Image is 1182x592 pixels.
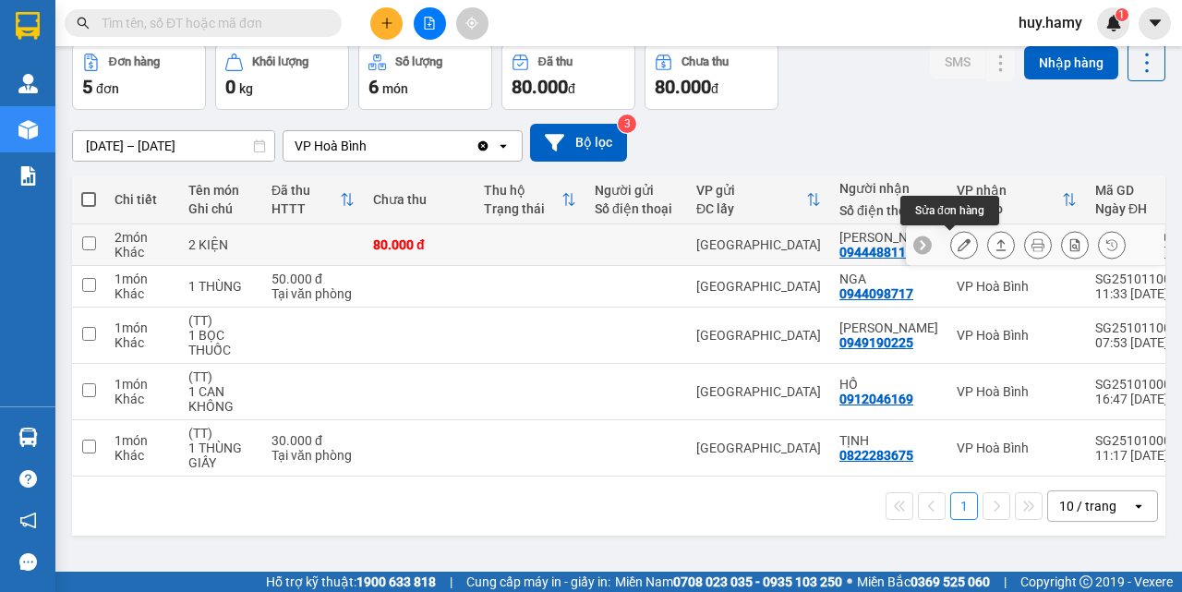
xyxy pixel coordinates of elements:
div: [GEOGRAPHIC_DATA] [696,384,821,399]
div: NGA [839,272,938,286]
img: warehouse-icon [18,74,38,93]
div: 50.000 đ [271,272,355,286]
span: notification [19,512,37,529]
div: Khối lượng [252,55,308,68]
div: Ngày ĐH [1095,201,1171,216]
span: đ [711,81,718,96]
div: VP Hoà Bình [957,279,1077,294]
button: Số lượng6món [358,43,492,110]
div: Khác [115,448,170,463]
span: file-add [423,17,436,30]
div: Khác [115,392,170,406]
span: đ [568,81,575,96]
div: Số lượng [395,55,442,68]
span: 5 [82,76,92,98]
span: phone [106,67,121,82]
strong: 0369 525 060 [911,574,990,589]
div: Chưa thu [373,192,465,207]
button: Đơn hàng5đơn [72,43,206,110]
button: Đã thu80.000đ [501,43,635,110]
img: solution-icon [18,166,38,186]
div: 0912046169 [839,392,913,406]
div: Khác [115,335,170,350]
b: GỬI : VP Hoà Bình [8,115,214,146]
span: 6 [368,76,379,98]
div: 1 món [115,377,170,392]
span: search [77,17,90,30]
div: ĐC lấy [696,201,806,216]
div: 1 BỌC THUỐC [188,328,253,357]
div: VP Hoà Bình [957,384,1077,399]
div: Đã thu [271,183,340,198]
div: 0944488113 [839,245,913,260]
div: ĐC giao [957,201,1062,216]
th: Toggle SortBy [475,175,585,224]
img: warehouse-icon [18,428,38,447]
div: Đơn hàng [109,55,160,68]
button: SMS [930,45,985,79]
div: VP gửi [696,183,806,198]
th: Toggle SortBy [947,175,1086,224]
th: Toggle SortBy [687,175,830,224]
div: Chi tiết [115,192,170,207]
span: aim [465,17,478,30]
div: [GEOGRAPHIC_DATA] [696,328,821,343]
div: 2 KIỆN [188,237,253,252]
button: Khối lượng0kg [215,43,349,110]
span: đơn [96,81,119,96]
span: question-circle [19,470,37,488]
span: 1 [1118,8,1125,21]
b: Nhà Xe Hà My [106,12,246,35]
div: 1 CAN KHÔNG [188,384,253,414]
div: 0949190225 [839,335,913,350]
span: message [19,553,37,571]
div: Khác [115,245,170,260]
div: (TT) [188,313,253,328]
div: [GEOGRAPHIC_DATA] [696,279,821,294]
div: VP Hoà Bình [957,441,1077,455]
li: 0946 508 595 [8,64,352,87]
div: 30.000 đ [271,433,355,448]
div: VP Hoà Bình [295,137,367,155]
div: Khác [115,286,170,301]
div: 1 món [115,272,170,286]
span: Cung cấp máy in - giấy in: [466,572,610,592]
div: 1 món [115,320,170,335]
button: aim [456,7,488,40]
span: copyright [1079,575,1092,588]
div: Người nhận [839,181,938,196]
li: 995 [PERSON_NAME] [8,41,352,64]
div: VP nhận [957,183,1062,198]
span: | [450,572,452,592]
span: Hỗ trợ kỹ thuật: [266,572,436,592]
span: huy.hamy [1004,11,1097,34]
div: Mã GD [1095,183,1171,198]
svg: open [1131,499,1146,513]
span: 0 [225,76,235,98]
div: Tên món [188,183,253,198]
span: plus [380,17,393,30]
div: 1 THÙNG [188,279,253,294]
button: Nhập hàng [1024,46,1118,79]
button: caret-down [1139,7,1171,40]
div: Tại văn phòng [271,286,355,301]
div: (TT) [188,426,253,441]
div: Số điện thoại [595,201,678,216]
span: Miền Bắc [857,572,990,592]
strong: 1900 633 818 [356,574,436,589]
input: Selected VP Hoà Bình. [368,137,370,155]
div: Chưa thu [681,55,729,68]
div: Đã thu [538,55,573,68]
div: 80.000 đ [373,237,465,252]
div: 1 THÙNG GIẤY [188,441,253,470]
span: environment [106,44,121,59]
div: Tại văn phòng [271,448,355,463]
input: Select a date range. [73,131,274,161]
span: 80.000 [512,76,568,98]
div: Sửa đơn hàng [950,231,978,259]
img: logo-vxr [16,12,40,40]
div: [GEOGRAPHIC_DATA] [696,237,821,252]
div: VP Hoà Bình [957,328,1077,343]
sup: 3 [618,115,636,133]
div: 0944098717 [839,286,913,301]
